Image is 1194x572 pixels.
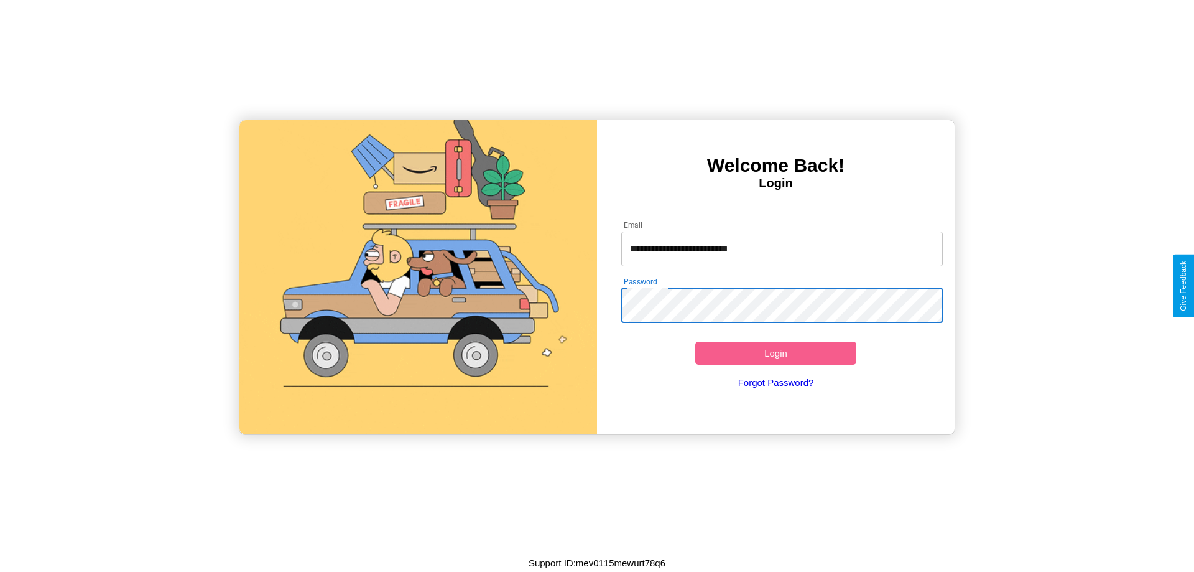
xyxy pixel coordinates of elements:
[624,276,657,287] label: Password
[615,365,937,400] a: Forgot Password?
[239,120,597,434] img: gif
[529,555,665,571] p: Support ID: mev0115mewurt78q6
[597,155,955,176] h3: Welcome Back!
[597,176,955,190] h4: Login
[1179,261,1188,311] div: Give Feedback
[624,220,643,230] label: Email
[695,342,856,365] button: Login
